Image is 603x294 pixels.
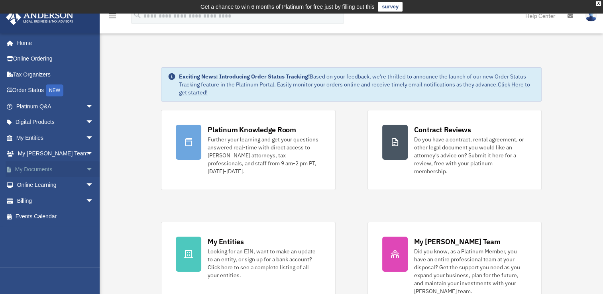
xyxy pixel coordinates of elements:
[200,2,375,12] div: Get a chance to win 6 months of Platinum for free just by filling out this
[378,2,403,12] a: survey
[108,14,117,21] a: menu
[86,161,102,178] span: arrow_drop_down
[208,125,296,135] div: Platinum Knowledge Room
[6,35,102,51] a: Home
[179,73,310,80] strong: Exciting News: Introducing Order Status Tracking!
[86,146,102,162] span: arrow_drop_down
[6,177,106,193] a: Online Learningarrow_drop_down
[86,130,102,146] span: arrow_drop_down
[179,73,534,96] div: Based on your feedback, we're thrilled to announce the launch of our new Order Status Tracking fe...
[208,237,244,247] div: My Entities
[86,193,102,209] span: arrow_drop_down
[86,177,102,194] span: arrow_drop_down
[86,114,102,131] span: arrow_drop_down
[6,209,106,225] a: Events Calendar
[208,135,320,175] div: Further your learning and get your questions answered real-time with direct access to [PERSON_NAM...
[6,146,106,162] a: My [PERSON_NAME] Teamarrow_drop_down
[6,67,106,82] a: Tax Organizers
[6,114,106,130] a: Digital Productsarrow_drop_down
[133,11,142,20] i: search
[414,135,527,175] div: Do you have a contract, rental agreement, or other legal document you would like an attorney's ad...
[86,98,102,115] span: arrow_drop_down
[46,84,63,96] div: NEW
[367,110,542,190] a: Contract Reviews Do you have a contract, rental agreement, or other legal document you would like...
[585,10,597,22] img: User Pic
[6,82,106,99] a: Order StatusNEW
[6,98,106,114] a: Platinum Q&Aarrow_drop_down
[6,130,106,146] a: My Entitiesarrow_drop_down
[6,51,106,67] a: Online Ordering
[179,81,530,96] a: Click Here to get started!
[108,11,117,21] i: menu
[414,237,501,247] div: My [PERSON_NAME] Team
[6,161,106,177] a: My Documentsarrow_drop_down
[596,1,601,6] div: close
[414,125,471,135] div: Contract Reviews
[161,110,335,190] a: Platinum Knowledge Room Further your learning and get your questions answered real-time with dire...
[6,193,106,209] a: Billingarrow_drop_down
[4,10,76,25] img: Anderson Advisors Platinum Portal
[208,247,320,279] div: Looking for an EIN, want to make an update to an entity, or sign up for a bank account? Click her...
